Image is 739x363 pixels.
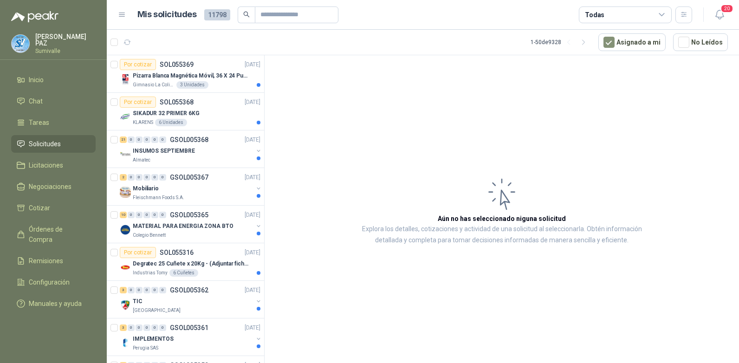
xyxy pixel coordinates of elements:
h3: Aún no has seleccionado niguna solicitud [438,214,566,224]
p: [DATE] [245,60,260,69]
div: 0 [151,136,158,143]
span: Licitaciones [29,160,63,170]
span: Chat [29,96,43,106]
div: 3 [120,324,127,331]
a: Órdenes de Compra [11,220,96,248]
div: 0 [151,212,158,218]
a: Solicitudes [11,135,96,153]
span: search [243,11,250,18]
p: Fleischmann Foods S.A. [133,194,184,201]
div: 0 [151,324,158,331]
p: SOL055369 [160,61,194,68]
p: [DATE] [245,286,260,295]
a: Remisiones [11,252,96,270]
p: [DATE] [245,98,260,107]
a: Inicio [11,71,96,89]
div: 0 [143,287,150,293]
a: Cotizar [11,199,96,217]
div: 0 [143,174,150,181]
img: Company Logo [120,187,131,198]
div: 0 [136,212,143,218]
p: SOL055368 [160,99,194,105]
a: Manuales y ayuda [11,295,96,312]
a: Configuración [11,273,96,291]
p: Almatec [133,156,150,164]
span: Cotizar [29,203,50,213]
img: Logo peakr [11,11,58,22]
p: [PERSON_NAME] PAZ [35,33,96,46]
div: 0 [151,287,158,293]
a: 2 0 0 0 0 0 GSOL005367[DATE] Company LogoMobiliarioFleischmann Foods S.A. [120,172,262,201]
p: SOL055316 [160,249,194,256]
p: [DATE] [245,324,260,332]
a: Por cotizarSOL055368[DATE] Company LogoSIKADUR 32 PRIMER 6KGKLARENS6 Unidades [107,93,264,130]
p: Mobiliario [133,184,159,193]
p: [DATE] [245,211,260,220]
a: 21 0 0 0 0 0 GSOL005368[DATE] Company LogoINSUMOS SEPTIEMBREAlmatec [120,134,262,164]
div: 0 [159,136,166,143]
a: 3 0 0 0 0 0 GSOL005362[DATE] Company LogoTIC[GEOGRAPHIC_DATA] [120,285,262,314]
div: 0 [128,287,135,293]
span: Negociaciones [29,181,71,192]
span: Solicitudes [29,139,61,149]
div: 0 [128,136,135,143]
img: Company Logo [120,149,131,160]
div: 0 [136,136,143,143]
div: 0 [159,212,166,218]
p: Pizarra Blanca Magnética Móvil, 36 X 24 Pulgadas, Dob [133,71,248,80]
a: Negociaciones [11,178,96,195]
img: Company Logo [120,262,131,273]
p: SIKADUR 32 PRIMER 6KG [133,109,199,118]
div: 3 Unidades [176,81,208,89]
div: 0 [143,136,150,143]
div: 0 [128,174,135,181]
p: IMPLEMENTOS [133,335,174,344]
div: 3 [120,287,127,293]
a: Por cotizarSOL055369[DATE] Company LogoPizarra Blanca Magnética Móvil, 36 X 24 Pulgadas, DobGimna... [107,55,264,93]
div: 0 [143,212,150,218]
div: Todas [585,10,604,20]
a: 3 0 0 0 0 0 GSOL005361[DATE] Company LogoIMPLEMENTOSPerugia SAS [120,322,262,352]
p: Gimnasio La Colina [133,81,175,89]
div: Por cotizar [120,97,156,108]
p: GSOL005362 [170,287,208,293]
p: Colegio Bennett [133,232,166,239]
img: Company Logo [120,224,131,235]
p: [DATE] [245,136,260,144]
img: Company Logo [12,35,29,52]
div: 1 - 50 de 9328 [531,35,591,50]
div: 0 [143,324,150,331]
span: 20 [720,4,733,13]
div: 0 [136,174,143,181]
p: INSUMOS SEPTIEMBRE [133,147,195,156]
h1: Mis solicitudes [137,8,197,21]
span: 11798 [204,9,230,20]
div: 0 [136,324,143,331]
span: Órdenes de Compra [29,224,87,245]
div: 0 [151,174,158,181]
p: GSOL005367 [170,174,208,181]
div: 0 [159,324,166,331]
img: Company Logo [120,74,131,85]
p: [GEOGRAPHIC_DATA] [133,307,181,314]
img: Company Logo [120,337,131,348]
a: Chat [11,92,96,110]
div: 0 [128,324,135,331]
div: 6 Unidades [155,119,187,126]
span: Tareas [29,117,49,128]
a: Licitaciones [11,156,96,174]
p: Degratec 25 Cuñete x 20Kg - (Adjuntar ficha técnica) [133,259,248,268]
p: GSOL005365 [170,212,208,218]
div: 21 [120,136,127,143]
p: Industrias Tomy [133,269,168,277]
div: 6 Cuñetes [169,269,198,277]
div: 0 [159,174,166,181]
p: Sumivalle [35,48,96,54]
div: 2 [120,174,127,181]
div: 10 [120,212,127,218]
p: TIC [133,297,143,306]
p: Perugia SAS [133,344,158,352]
img: Company Logo [120,299,131,311]
span: Inicio [29,75,44,85]
div: Por cotizar [120,247,156,258]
